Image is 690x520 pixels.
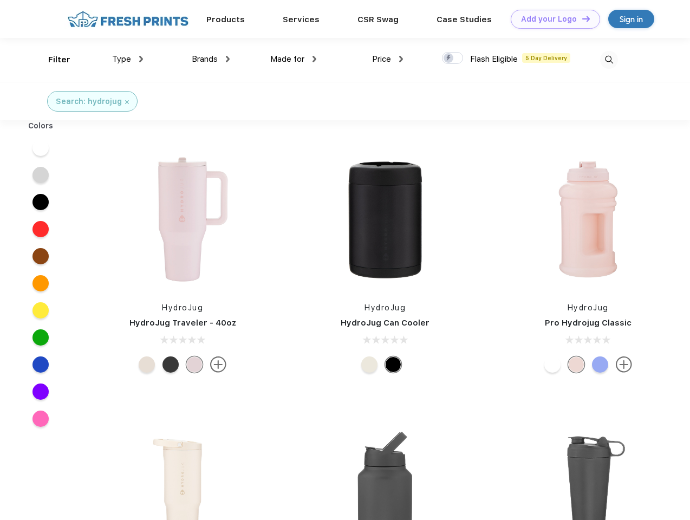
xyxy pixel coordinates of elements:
[372,54,391,64] span: Price
[592,356,608,373] div: Hyper Blue
[192,54,218,64] span: Brands
[20,120,62,132] div: Colors
[48,54,70,66] div: Filter
[110,147,255,291] img: func=resize&h=266
[568,356,584,373] div: Pink Sand
[64,10,192,29] img: fo%20logo%202.webp
[620,13,643,25] div: Sign in
[582,16,590,22] img: DT
[129,318,236,328] a: HydroJug Traveler - 40oz
[313,56,316,62] img: dropdown.png
[600,51,618,69] img: desktop_search.svg
[522,53,570,63] span: 5 Day Delivery
[341,318,429,328] a: HydroJug Can Cooler
[226,56,230,62] img: dropdown.png
[56,96,122,107] div: Search: hydrojug
[616,356,632,373] img: more.svg
[361,356,377,373] div: Cream
[206,15,245,24] a: Products
[186,356,203,373] div: Pink Sand
[112,54,131,64] span: Type
[270,54,304,64] span: Made for
[210,356,226,373] img: more.svg
[162,303,203,312] a: HydroJug
[385,356,401,373] div: Black
[139,56,143,62] img: dropdown.png
[470,54,518,64] span: Flash Eligible
[521,15,577,24] div: Add your Logo
[364,303,406,312] a: HydroJug
[516,147,660,291] img: func=resize&h=266
[162,356,179,373] div: Black
[544,356,561,373] div: White
[545,318,632,328] a: Pro Hydrojug Classic
[608,10,654,28] a: Sign in
[125,100,129,104] img: filter_cancel.svg
[568,303,609,312] a: HydroJug
[399,56,403,62] img: dropdown.png
[139,356,155,373] div: Cream
[313,147,457,291] img: func=resize&h=266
